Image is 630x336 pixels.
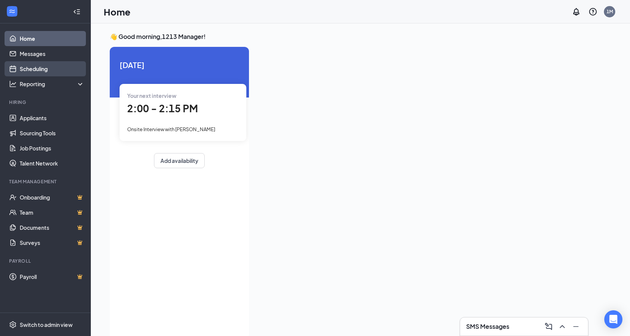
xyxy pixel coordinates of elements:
[20,235,84,250] a: SurveysCrown
[20,205,84,220] a: TeamCrown
[20,190,84,205] a: OnboardingCrown
[127,102,198,115] span: 2:00 - 2:15 PM
[570,321,582,333] button: Minimize
[104,5,131,18] h1: Home
[20,156,84,171] a: Talent Network
[9,99,83,105] div: Hiring
[572,7,581,16] svg: Notifications
[543,321,555,333] button: ComposeMessage
[544,322,553,331] svg: ComposeMessage
[571,322,580,331] svg: Minimize
[9,178,83,185] div: Team Management
[127,92,176,99] span: Your next interview
[20,321,73,328] div: Switch to admin view
[110,33,611,41] h3: 👋 Good morning, 1213 Manager !
[9,80,17,88] svg: Analysis
[20,269,84,284] a: PayrollCrown
[127,126,215,132] span: Onsite Interview with [PERSON_NAME]
[20,125,84,141] a: Sourcing Tools
[556,321,568,333] button: ChevronUp
[8,8,16,15] svg: WorkstreamLogo
[20,31,84,46] a: Home
[20,141,84,156] a: Job Postings
[154,153,205,168] button: Add availability
[20,80,85,88] div: Reporting
[558,322,567,331] svg: ChevronUp
[607,8,613,15] div: 1M
[20,61,84,76] a: Scheduling
[20,46,84,61] a: Messages
[9,258,83,264] div: Payroll
[20,220,84,235] a: DocumentsCrown
[604,310,622,328] div: Open Intercom Messenger
[466,322,509,331] h3: SMS Messages
[9,321,17,328] svg: Settings
[588,7,597,16] svg: QuestionInfo
[20,110,84,125] a: Applicants
[120,59,239,71] span: [DATE]
[73,8,81,15] svg: Collapse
